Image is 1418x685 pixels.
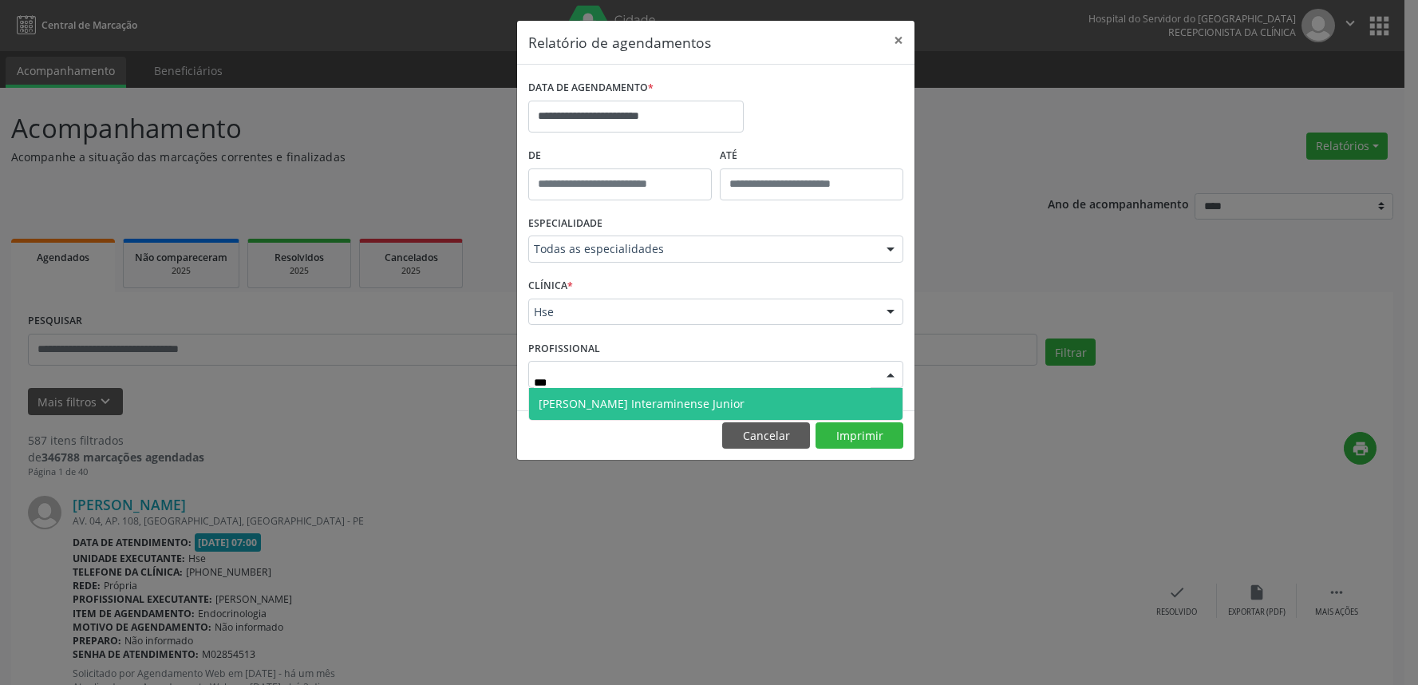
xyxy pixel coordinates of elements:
label: DATA DE AGENDAMENTO [528,76,654,101]
span: Todas as especialidades [534,241,871,257]
button: Cancelar [722,422,810,449]
label: CLÍNICA [528,274,573,299]
label: De [528,144,712,168]
label: ATÉ [720,144,903,168]
span: [PERSON_NAME] Interaminense Junior [539,396,745,411]
label: PROFISSIONAL [528,336,600,361]
button: Imprimir [816,422,903,449]
h5: Relatório de agendamentos [528,32,711,53]
label: ESPECIALIDADE [528,212,602,236]
span: Hse [534,304,871,320]
button: Close [883,21,914,60]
